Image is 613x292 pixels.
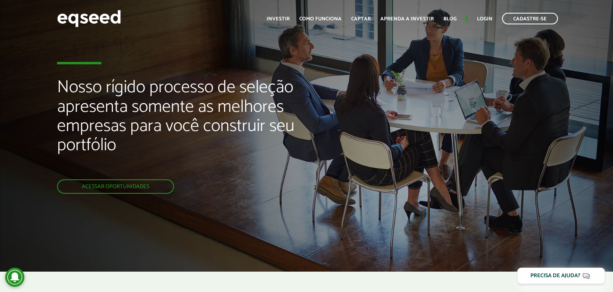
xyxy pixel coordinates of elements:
a: Como funciona [299,16,342,22]
img: EqSeed [57,8,121,29]
a: Captar [351,16,371,22]
a: Acessar oportunidades [57,179,174,194]
h2: Nosso rígido processo de seleção apresenta somente as melhores empresas para você construir seu p... [57,78,352,179]
a: Login [477,16,492,22]
a: Cadastre-se [502,13,558,24]
a: Blog [443,16,457,22]
a: Aprenda a investir [380,16,434,22]
a: Investir [267,16,290,22]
